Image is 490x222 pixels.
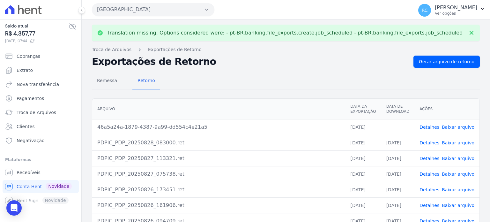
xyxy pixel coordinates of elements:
[442,203,474,208] a: Baixar arquivo
[97,202,340,209] div: PDPIC_PDP_20250826_161906.ret
[3,64,79,77] a: Extrato
[381,166,414,182] td: [DATE]
[5,50,76,207] nav: Sidebar
[17,123,34,130] span: Clientes
[3,92,79,105] a: Pagamentos
[6,200,22,216] div: Open Intercom Messenger
[92,46,131,53] a: Troca de Arquivos
[442,140,474,145] a: Baixar arquivo
[107,30,463,36] p: Translation missing. Options considered were: - pt-BR.banking.file_exports.create.job_scheduled -...
[381,99,414,119] th: Data de Download
[3,106,79,119] a: Troca de Arquivos
[345,166,381,182] td: [DATE]
[419,156,439,161] a: Detalhes
[419,203,439,208] a: Detalhes
[345,99,381,119] th: Data da Exportação
[17,109,56,116] span: Troca de Arquivos
[414,99,479,119] th: Ações
[3,120,79,133] a: Clientes
[17,67,33,73] span: Extrato
[345,182,381,197] td: [DATE]
[5,38,69,44] span: [DATE] 07:44
[381,197,414,213] td: [DATE]
[442,187,474,192] a: Baixar arquivo
[381,182,414,197] td: [DATE]
[3,50,79,63] a: Cobranças
[132,73,160,89] a: Retorno
[3,134,79,147] a: Negativação
[5,29,69,38] span: R$ 4.357,77
[345,119,381,135] td: [DATE]
[93,74,121,87] span: Remessa
[92,73,122,89] a: Remessa
[17,169,41,176] span: Recebíveis
[422,8,428,12] span: RC
[3,166,79,179] a: Recebíveis
[3,78,79,91] a: Nova transferência
[134,74,159,87] span: Retorno
[419,172,439,177] a: Detalhes
[419,140,439,145] a: Detalhes
[97,170,340,178] div: PDPIC_PDP_20250827_075738.ret
[435,4,477,11] p: [PERSON_NAME]
[381,150,414,166] td: [DATE]
[17,183,42,190] span: Conta Hent
[3,180,79,193] a: Conta Hent Novidade
[442,156,474,161] a: Baixar arquivo
[46,183,72,190] span: Novidade
[5,156,76,164] div: Plataformas
[5,23,69,29] span: Saldo atual
[345,197,381,213] td: [DATE]
[345,135,381,150] td: [DATE]
[381,135,414,150] td: [DATE]
[97,123,340,131] div: 46a5a24a-1879-4387-9a99-dd554c4e21a5
[17,53,40,59] span: Cobranças
[17,95,44,102] span: Pagamentos
[442,172,474,177] a: Baixar arquivo
[435,11,477,16] p: Ver opções
[97,139,340,147] div: PDPIC_PDP_20250828_083000.ret
[17,81,59,88] span: Nova transferência
[97,186,340,194] div: PDPIC_PDP_20250826_173451.ret
[419,125,439,130] a: Detalhes
[419,187,439,192] a: Detalhes
[442,125,474,130] a: Baixar arquivo
[148,46,202,53] a: Exportações de Retorno
[345,150,381,166] td: [DATE]
[92,57,408,66] h2: Exportações de Retorno
[92,99,345,119] th: Arquivo
[97,155,340,162] div: PDPIC_PDP_20250827_113321.ret
[419,58,474,65] span: Gerar arquivo de retorno
[17,137,45,144] span: Negativação
[413,56,480,68] a: Gerar arquivo de retorno
[413,1,490,19] button: RC [PERSON_NAME] Ver opções
[92,46,480,53] nav: Breadcrumb
[92,3,214,16] button: [GEOGRAPHIC_DATA]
